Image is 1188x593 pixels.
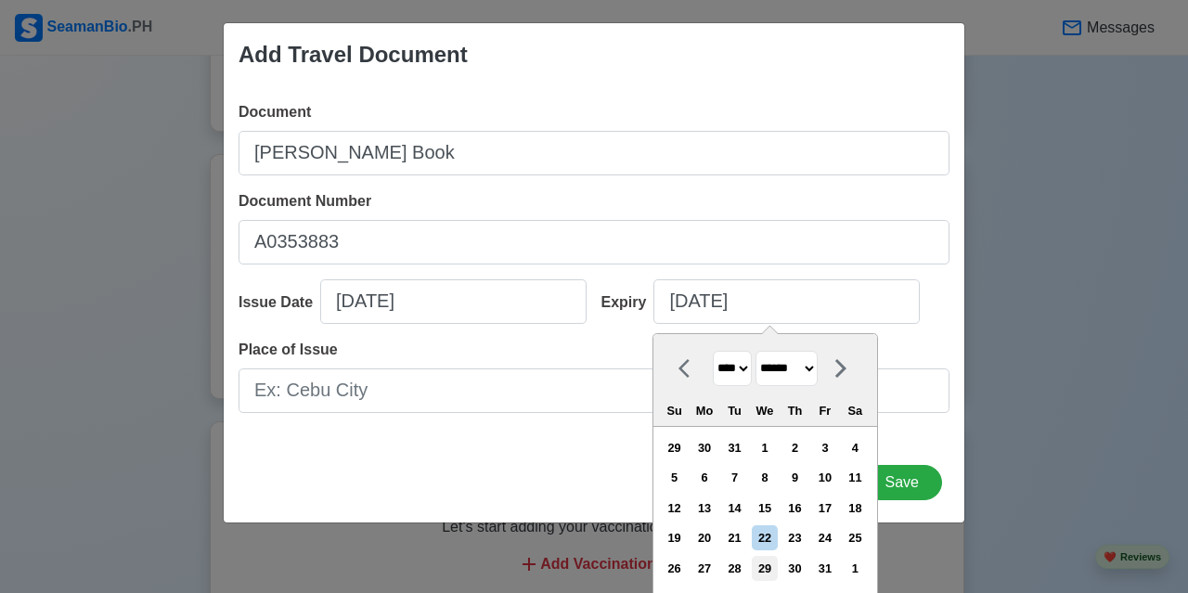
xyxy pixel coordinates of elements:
[691,465,717,490] div: Choose Monday, August 6th, 2035
[843,435,868,460] div: Choose Saturday, August 4th, 2035
[662,465,687,490] div: Choose Sunday, August 5th, 2035
[691,398,717,423] div: Mo
[752,496,777,521] div: Choose Wednesday, August 15th, 2035
[239,291,320,314] div: Issue Date
[752,465,777,490] div: Choose Wednesday, August 8th, 2035
[812,465,837,490] div: Choose Friday, August 10th, 2035
[812,525,837,550] div: Choose Friday, August 24th, 2035
[843,465,868,490] div: Choose Saturday, August 11th, 2035
[843,525,868,550] div: Choose Saturday, August 25th, 2035
[662,496,687,521] div: Choose Sunday, August 12th, 2035
[782,556,807,581] div: Choose Thursday, August 30th, 2035
[752,525,777,550] div: Choose Wednesday, August 22nd, 2035
[722,465,747,490] div: Choose Tuesday, August 7th, 2035
[812,435,837,460] div: Choose Friday, August 3rd, 2035
[239,368,949,413] input: Ex: Cebu City
[239,220,949,264] input: Ex: P12345678B
[722,556,747,581] div: Choose Tuesday, August 28th, 2035
[662,398,687,423] div: Su
[239,342,338,357] span: Place of Issue
[782,465,807,490] div: Choose Thursday, August 9th, 2035
[722,398,747,423] div: Tu
[862,465,942,500] button: Save
[662,556,687,581] div: Choose Sunday, August 26th, 2035
[239,104,311,120] span: Document
[662,525,687,550] div: Choose Sunday, August 19th, 2035
[601,291,654,314] div: Expiry
[843,398,868,423] div: Sa
[782,525,807,550] div: Choose Thursday, August 23rd, 2035
[691,525,717,550] div: Choose Monday, August 20th, 2035
[691,496,717,521] div: Choose Monday, August 13th, 2035
[239,131,949,175] input: Ex: Passport
[752,398,777,423] div: We
[843,556,868,581] div: Choose Saturday, September 1st, 2035
[782,398,807,423] div: Th
[239,193,371,209] span: Document Number
[782,435,807,460] div: Choose Thursday, August 2nd, 2035
[812,496,837,521] div: Choose Friday, August 17th, 2035
[843,496,868,521] div: Choose Saturday, August 18th, 2035
[722,435,747,460] div: Choose Tuesday, July 31st, 2035
[722,525,747,550] div: Choose Tuesday, August 21st, 2035
[752,435,777,460] div: Choose Wednesday, August 1st, 2035
[239,38,468,71] div: Add Travel Document
[662,435,687,460] div: Choose Sunday, July 29th, 2035
[812,398,837,423] div: Fr
[691,435,717,460] div: Choose Monday, July 30th, 2035
[782,496,807,521] div: Choose Thursday, August 16th, 2035
[722,496,747,521] div: Choose Tuesday, August 14th, 2035
[752,556,777,581] div: Choose Wednesday, August 29th, 2035
[812,556,837,581] div: Choose Friday, August 31st, 2035
[691,556,717,581] div: Choose Monday, August 27th, 2035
